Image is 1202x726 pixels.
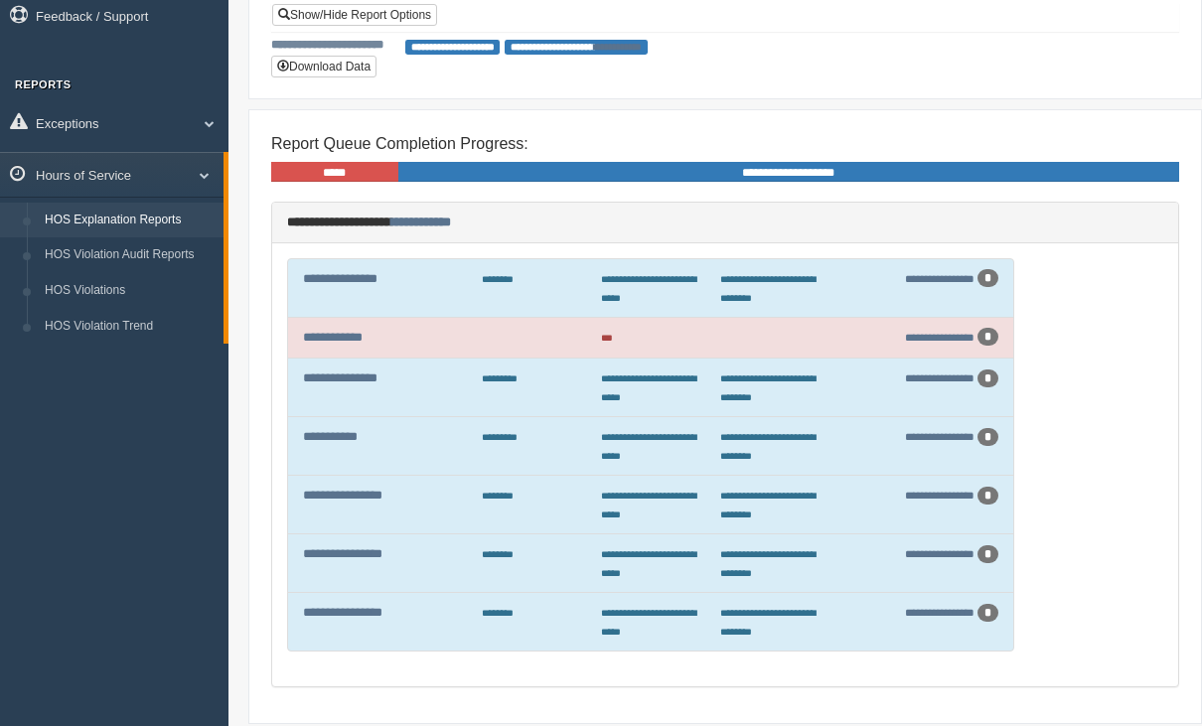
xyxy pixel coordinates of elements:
[36,309,224,345] a: HOS Violation Trend
[271,56,376,77] button: Download Data
[36,237,224,273] a: HOS Violation Audit Reports
[271,135,1179,153] h4: Report Queue Completion Progress:
[36,273,224,309] a: HOS Violations
[36,203,224,238] a: HOS Explanation Reports
[272,4,437,26] a: Show/Hide Report Options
